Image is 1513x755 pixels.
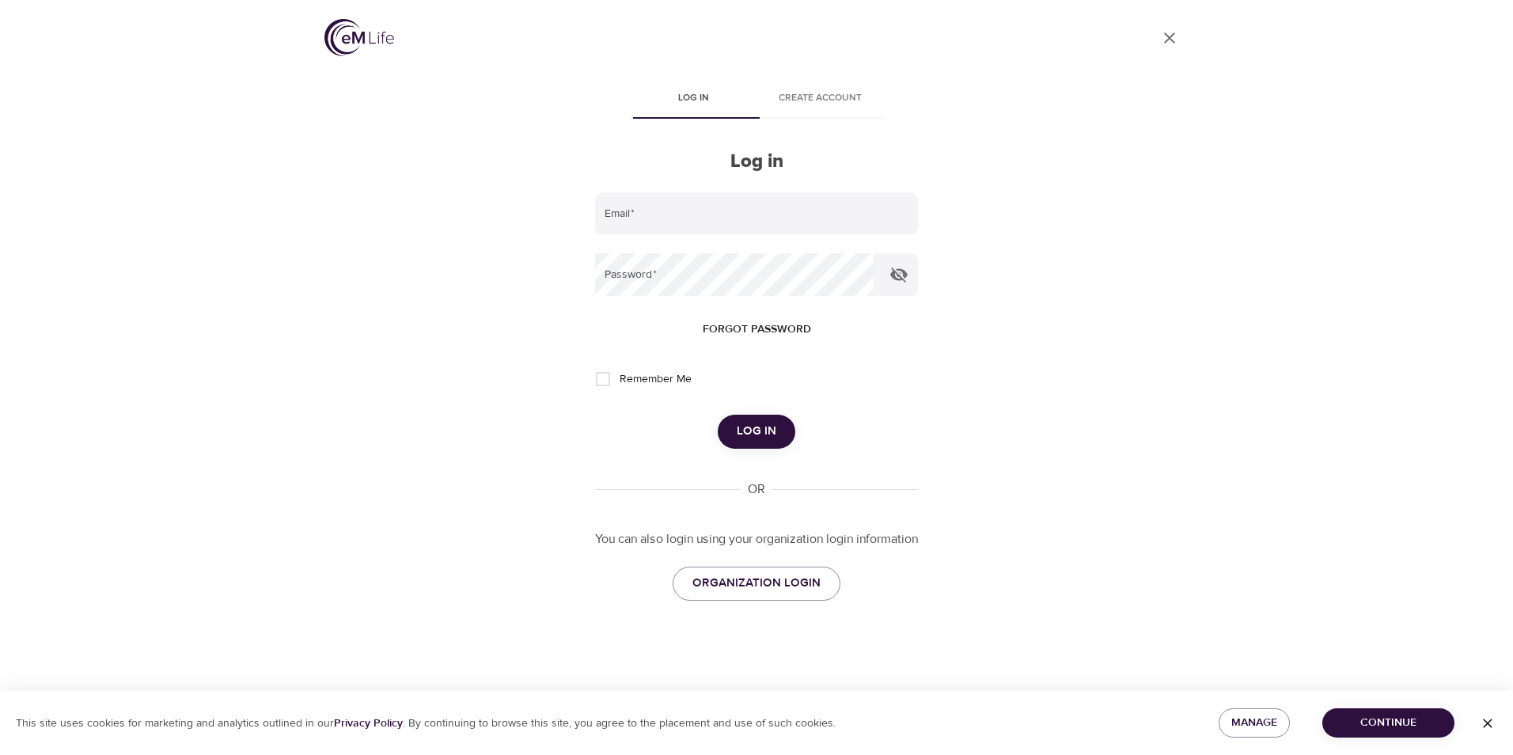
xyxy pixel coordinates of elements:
span: Remember Me [620,371,692,388]
span: ORGANIZATION LOGIN [692,573,821,594]
span: Log in [737,421,776,442]
h2: Log in [595,150,918,173]
div: disabled tabs example [595,81,918,119]
a: Privacy Policy [334,716,403,730]
div: OR [741,480,772,499]
a: close [1151,19,1189,57]
button: Log in [718,415,795,448]
span: Continue [1335,713,1442,733]
button: Manage [1219,708,1290,738]
p: You can also login using your organization login information [595,530,918,548]
button: Forgot password [696,315,817,344]
span: Log in [639,90,747,107]
span: Manage [1231,713,1277,733]
span: Create account [766,90,874,107]
span: Forgot password [703,320,811,340]
button: Continue [1322,708,1454,738]
a: ORGANIZATION LOGIN [673,567,840,600]
img: logo [324,19,394,56]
